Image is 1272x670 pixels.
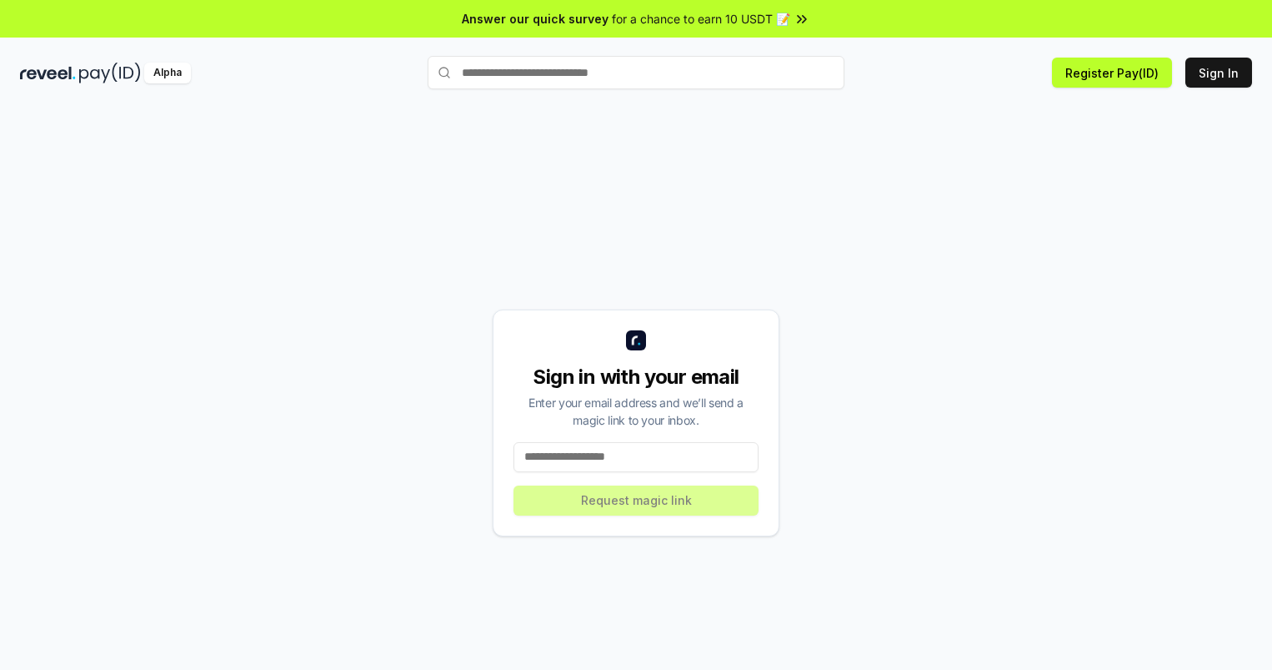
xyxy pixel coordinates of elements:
img: reveel_dark [20,63,76,83]
button: Register Pay(ID) [1052,58,1172,88]
div: Sign in with your email [513,364,759,390]
span: for a chance to earn 10 USDT 📝 [612,10,790,28]
img: logo_small [626,330,646,350]
div: Enter your email address and we’ll send a magic link to your inbox. [513,394,759,429]
img: pay_id [79,63,141,83]
button: Sign In [1185,58,1252,88]
div: Alpha [144,63,191,83]
span: Answer our quick survey [462,10,608,28]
